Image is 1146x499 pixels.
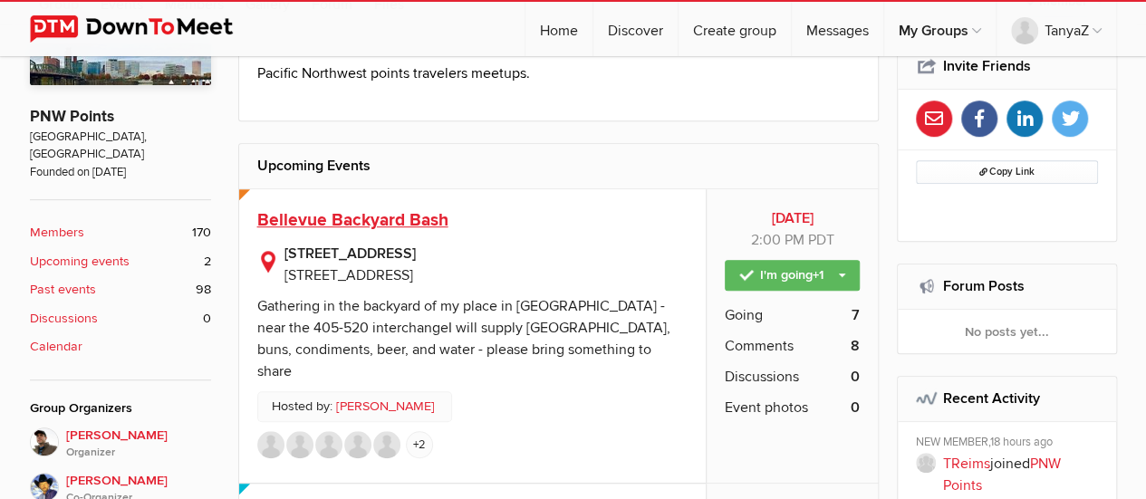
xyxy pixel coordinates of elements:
p: Pacific Northwest points travelers meetups. [257,62,861,84]
a: [PERSON_NAME] [336,397,435,417]
img: AaronN [344,431,371,458]
span: [PERSON_NAME] [66,426,211,462]
img: TheRealCho [315,431,342,458]
img: Stefan Krasowski [30,427,59,456]
a: Home [525,2,592,56]
b: 7 [852,304,860,326]
span: [STREET_ADDRESS] [284,266,413,284]
span: Comments [725,335,794,357]
img: PNW Points [30,43,211,85]
p: Hosted by: [257,391,452,422]
span: 2 [204,252,211,272]
a: Calendar [30,337,211,357]
b: Past events [30,280,96,300]
a: Bellevue Backyard Bash [257,209,448,231]
img: DownToMeet [30,15,261,43]
span: 0 [203,309,211,329]
span: Copy Link [979,166,1035,178]
a: Discussions 0 [30,309,211,329]
div: NEW MEMBER, [916,435,1103,453]
a: Upcoming events 2 [30,252,211,272]
a: +2 [406,431,433,458]
h2: Upcoming Events [257,144,861,187]
span: 170 [192,223,211,243]
p: joined [943,453,1103,496]
span: America/Los_Angeles [808,231,834,249]
span: +1 [813,267,823,283]
b: Discussions [30,309,98,329]
img: mark en [257,431,284,458]
div: No posts yet... [898,310,1116,353]
div: Gathering in the backyard of my place in [GEOGRAPHIC_DATA] - near the 405-520 interchangeI will s... [257,297,670,380]
a: Members 170 [30,223,211,243]
b: [DATE] [725,207,860,229]
b: 0 [851,397,860,418]
b: Upcoming events [30,252,130,272]
span: [GEOGRAPHIC_DATA], [GEOGRAPHIC_DATA] [30,129,211,164]
a: TReims [943,455,990,473]
a: Past events 98 [30,280,211,300]
a: [PERSON_NAME]Organizer [30,427,211,462]
i: Organizer [66,445,211,461]
a: PNW Points [943,455,1061,494]
a: Messages [792,2,883,56]
h2: Recent Activity [916,377,1098,420]
b: Members [30,223,84,243]
span: Event photos [725,397,808,418]
span: 2:00 PM [751,231,804,249]
a: TanyaZ [997,2,1116,56]
button: Copy Link [916,160,1098,184]
a: Discover [593,2,678,56]
a: My Groups [884,2,996,56]
a: Forum Posts [943,277,1025,295]
b: Calendar [30,337,82,357]
img: RomeoWalter [286,431,313,458]
b: [STREET_ADDRESS] [284,243,689,264]
b: 0 [851,366,860,388]
div: Group Organizers [30,398,211,418]
a: Create group [679,2,791,56]
img: TanyaZ [373,431,400,458]
span: Founded on [DATE] [30,164,211,181]
span: Discussions [725,366,799,388]
span: Going [725,304,763,326]
a: I'm going+1 [725,260,860,291]
b: 8 [851,335,860,357]
h2: Invite Friends [916,44,1098,88]
span: 98 [196,280,211,300]
span: 18 hours ago [990,435,1053,449]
